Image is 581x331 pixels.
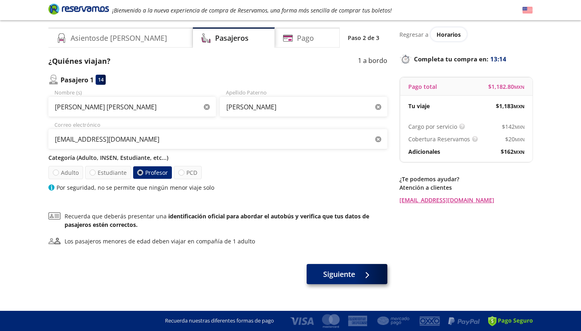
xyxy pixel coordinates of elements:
[408,135,470,143] p: Cobertura Reservamos
[505,135,525,143] span: $ 20
[215,33,249,44] h4: Pasajeros
[65,212,369,228] b: identificación oficial para abordar el autobús y verifica que tus datos de pasajeros estén correc...
[514,84,525,90] small: MXN
[408,147,440,156] p: Adicionales
[133,166,172,179] label: Profesor
[48,153,387,162] p: Categoría (Adulto, INSEN, Estudiante, etc...)
[165,317,274,325] p: Recuerda nuestras diferentes formas de pago
[307,264,387,284] button: Siguiente
[220,97,387,117] input: Apellido Paterno
[48,166,83,179] label: Adulto
[399,27,533,41] div: Regresar a ver horarios
[501,147,525,156] span: $ 162
[348,34,379,42] p: Paso 2 de 3
[48,97,216,117] input: Nombre (s)
[65,212,387,229] p: Recuerda que deberás presentar una
[61,75,94,85] p: Pasajero 1
[496,102,525,110] span: $ 1,183
[96,75,106,85] div: 14
[408,122,457,131] p: Cargo por servicio
[490,54,506,64] span: 13:14
[174,166,202,179] label: PCD
[297,33,314,44] h4: Pago
[437,31,461,38] span: Horarios
[56,183,214,192] p: Por seguridad, no se permite que ningún menor viaje solo
[399,175,533,183] p: ¿Te podemos ayudar?
[358,56,387,67] p: 1 a bordo
[399,183,533,192] p: Atención a clientes
[399,53,533,65] p: Completa tu compra en :
[515,124,525,130] small: MXN
[48,3,109,17] a: Brand Logo
[502,122,525,131] span: $ 142
[522,5,533,15] button: English
[515,136,525,142] small: MXN
[48,3,109,15] i: Brand Logo
[488,82,525,91] span: $ 1,182.80
[408,82,437,91] p: Pago total
[399,30,428,39] p: Regresar a
[48,56,111,67] p: ¿Quiénes viajan?
[514,103,525,109] small: MXN
[323,269,355,280] span: Siguiente
[71,33,167,44] h4: Asientos de [PERSON_NAME]
[399,196,533,204] a: [EMAIL_ADDRESS][DOMAIN_NAME]
[408,102,430,110] p: Tu viaje
[48,129,387,149] input: Correo electrónico
[514,149,525,155] small: MXN
[85,166,131,179] label: Estudiante
[112,6,392,14] em: ¡Bienvenido a la nueva experiencia de compra de Reservamos, una forma más sencilla de comprar tus...
[65,237,255,245] div: Los pasajeros menores de edad deben viajar en compañía de 1 adulto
